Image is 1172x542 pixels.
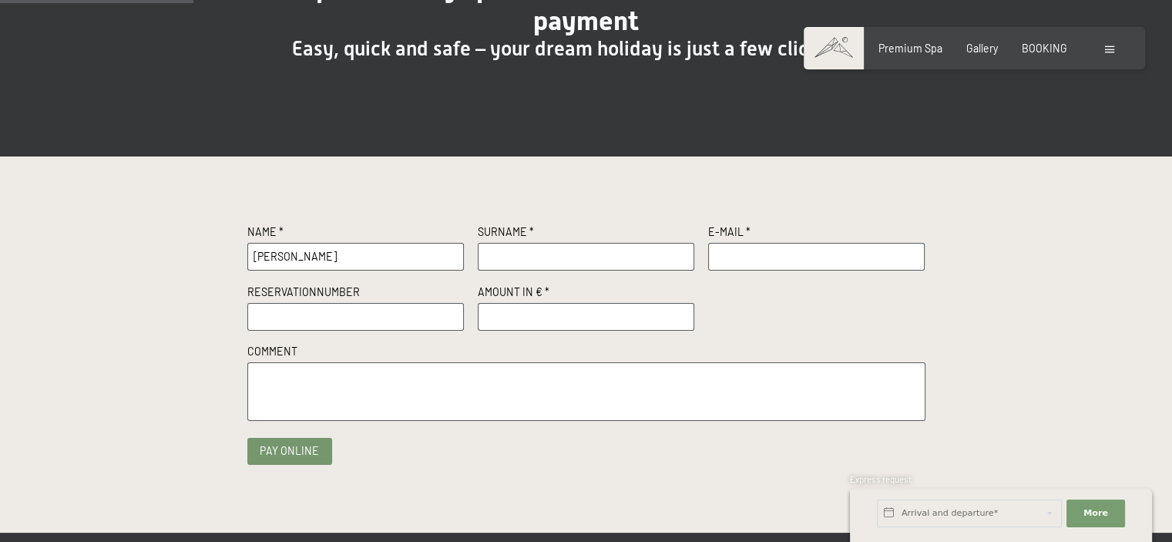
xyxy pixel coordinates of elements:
[247,438,332,465] button: Pay online
[878,42,942,55] a: Premium Spa
[1066,500,1125,527] button: More
[850,474,912,484] span: Express request
[708,224,925,243] label: E-Mail *
[478,224,695,243] label: Surname *
[247,344,925,362] label: Comment
[292,37,880,60] span: Easy, quick and safe – your dream holiday is just a few clicks away
[966,42,998,55] a: Gallery
[247,224,465,243] label: Name *
[1022,42,1067,55] a: BOOKING
[1083,507,1108,520] span: More
[478,284,695,303] label: Amount in € *
[247,284,465,303] label: Reservationnumber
